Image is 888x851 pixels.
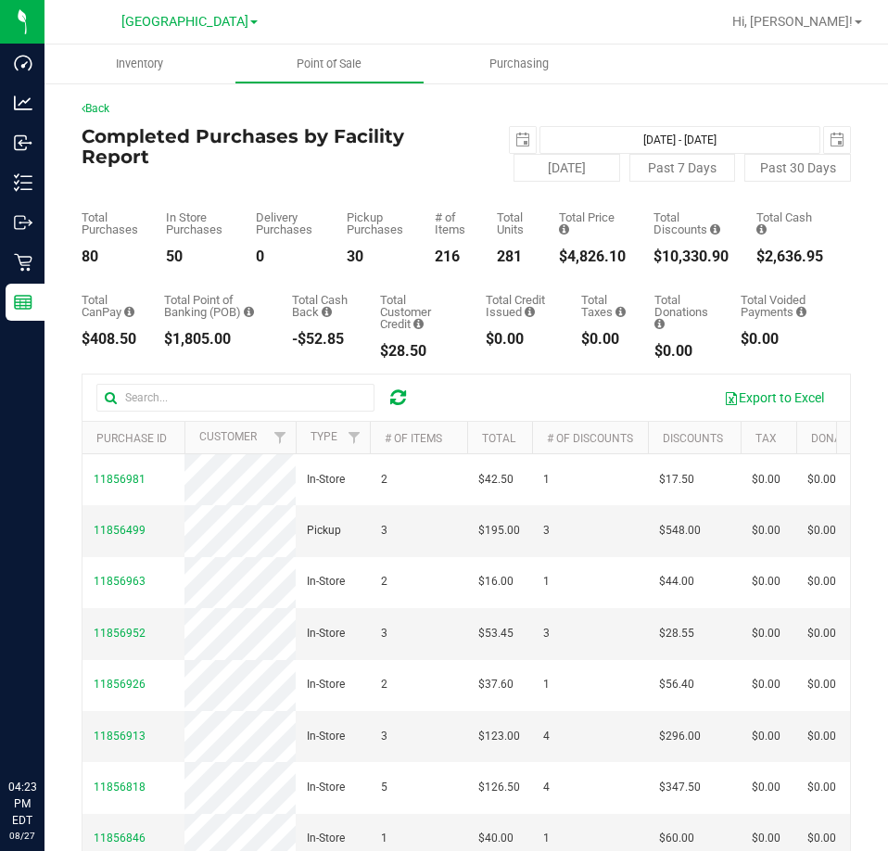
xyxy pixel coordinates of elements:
[653,211,729,235] div: Total Discounts
[235,44,425,83] a: Point of Sale
[94,473,146,486] span: 11856981
[543,779,550,796] span: 4
[514,154,620,182] button: [DATE]
[615,306,626,318] i: Sum of the total taxes for all purchases in the date range.
[272,56,387,72] span: Point of Sale
[307,728,345,745] span: In-Store
[307,471,345,489] span: In-Store
[581,294,627,318] div: Total Taxes
[94,678,146,691] span: 11856926
[413,318,424,330] i: Sum of the successful, non-voided payments using account credit for all purchases in the date range.
[559,223,569,235] i: Sum of the total prices of all purchases in the date range.
[380,294,458,330] div: Total Customer Credit
[710,223,720,235] i: Sum of the discount values applied to the all purchases in the date range.
[292,332,352,347] div: -$52.85
[307,830,345,847] span: In-Store
[82,211,138,235] div: Total Purchases
[543,728,550,745] span: 4
[807,625,836,642] span: $0.00
[8,779,36,829] p: 04:23 PM EDT
[82,126,466,167] h4: Completed Purchases by Facility Report
[478,625,514,642] span: $53.45
[581,332,627,347] div: $0.00
[543,522,550,540] span: 3
[425,44,615,83] a: Purchasing
[752,573,780,591] span: $0.00
[381,471,387,489] span: 2
[559,211,626,235] div: Total Price
[478,471,514,489] span: $42.50
[543,676,550,693] span: 1
[307,676,345,693] span: In-Store
[307,779,345,796] span: In-Store
[752,625,780,642] span: $0.00
[712,382,836,413] button: Export to Excel
[14,54,32,72] inline-svg: Dashboard
[307,573,345,591] span: In-Store
[663,432,723,445] a: Discounts
[121,14,248,30] span: [GEOGRAPHIC_DATA]
[14,173,32,192] inline-svg: Inventory
[166,249,228,264] div: 50
[381,522,387,540] span: 3
[497,211,531,235] div: Total Units
[44,44,235,83] a: Inventory
[659,625,694,642] span: $28.55
[807,830,836,847] span: $0.00
[659,522,701,540] span: $548.00
[653,249,729,264] div: $10,330.90
[124,306,134,318] i: Sum of the successful, non-voided CanPay payment transactions for all purchases in the date range.
[381,625,387,642] span: 3
[654,294,713,330] div: Total Donations
[543,471,550,489] span: 1
[807,573,836,591] span: $0.00
[347,249,406,264] div: 30
[307,625,345,642] span: In-Store
[543,625,550,642] span: 3
[497,249,531,264] div: 281
[94,832,146,845] span: 11856846
[659,573,694,591] span: $44.00
[482,432,515,445] a: Total
[94,627,146,640] span: 11856952
[385,432,442,445] a: # of Items
[381,573,387,591] span: 2
[8,829,36,843] p: 08/27
[807,779,836,796] span: $0.00
[82,249,138,264] div: 80
[486,332,554,347] div: $0.00
[14,253,32,272] inline-svg: Retail
[659,779,701,796] span: $347.50
[807,471,836,489] span: $0.00
[94,730,146,743] span: 11856913
[510,127,536,153] span: select
[265,422,296,453] a: Filter
[347,211,406,235] div: Pickup Purchases
[659,728,701,745] span: $296.00
[756,249,823,264] div: $2,636.95
[435,211,469,235] div: # of Items
[82,332,136,347] div: $408.50
[478,728,520,745] span: $123.00
[381,728,387,745] span: 3
[755,432,777,445] a: Tax
[96,432,167,445] a: Purchase ID
[91,56,188,72] span: Inventory
[547,432,633,445] a: # of Discounts
[164,332,264,347] div: $1,805.00
[94,781,146,794] span: 11856818
[292,294,352,318] div: Total Cash Back
[164,294,264,318] div: Total Point of Banking (POB)
[741,294,823,318] div: Total Voided Payments
[14,94,32,112] inline-svg: Analytics
[311,430,337,443] a: Type
[559,249,626,264] div: $4,826.10
[807,676,836,693] span: $0.00
[807,522,836,540] span: $0.00
[464,56,574,72] span: Purchasing
[94,524,146,537] span: 11856499
[82,102,109,115] a: Back
[752,779,780,796] span: $0.00
[256,211,319,235] div: Delivery Purchases
[339,422,370,453] a: Filter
